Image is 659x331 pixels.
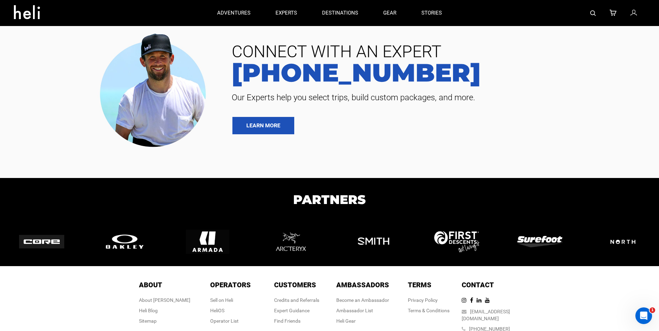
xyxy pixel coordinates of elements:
[210,308,224,313] a: HeliOS
[274,317,319,324] div: Find Friends
[635,307,652,324] iframe: Intercom live chat
[462,309,510,321] a: [EMAIL_ADDRESS][DOMAIN_NAME]
[590,10,596,16] img: search-bar-icon.svg
[336,281,389,289] span: Ambassadors
[650,307,655,313] span: 1
[139,281,162,289] span: About
[600,230,645,254] img: logo
[517,236,562,247] img: logo
[226,92,649,103] span: Our Experts help you select trips, build custom packages, and more.
[462,281,494,289] span: Contact
[336,297,389,303] a: Become an Ambassador
[226,60,649,85] a: [PHONE_NUMBER]
[139,308,158,313] a: Heli Blog
[274,281,316,289] span: Customers
[408,297,438,303] a: Privacy Policy
[217,9,250,17] p: adventures
[408,281,431,289] span: Terms
[274,297,319,303] a: Credits and Referrals
[94,28,216,150] img: contact our team
[232,117,294,134] a: LEARN MORE
[322,9,358,17] p: destinations
[434,231,479,252] img: logo
[269,220,312,263] img: logo
[408,308,450,313] a: Terms & Conditions
[274,308,310,313] a: Expert Guidance
[102,233,147,251] img: logo
[19,235,64,249] img: logo
[210,297,251,304] div: Sell on Heli
[139,317,190,324] div: Sitemap
[336,318,356,324] a: Heli Gear
[210,281,251,289] span: Operators
[210,317,251,324] div: Operator List
[186,220,229,263] img: logo
[336,307,389,314] div: Ambassador List
[275,9,297,17] p: experts
[352,220,395,263] img: logo
[226,43,649,60] span: CONNECT WITH AN EXPERT
[139,297,190,304] div: About [PERSON_NAME]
